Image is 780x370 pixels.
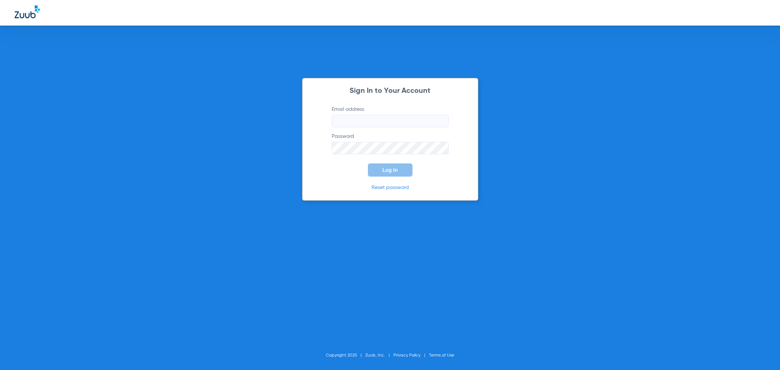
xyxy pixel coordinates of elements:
button: Log In [368,163,412,177]
img: Zuub Logo [15,5,40,18]
input: Email address [332,115,449,127]
input: Password [332,142,449,154]
h2: Sign In to Your Account [321,87,460,95]
label: Password [332,133,449,154]
iframe: Chat Widget [743,335,780,370]
a: Reset password [372,185,409,190]
a: Terms of Use [429,353,454,358]
label: Email address [332,106,449,127]
li: Zuub, Inc. [365,352,393,359]
span: Log In [383,167,398,173]
li: Copyright 2025 [326,352,365,359]
a: Privacy Policy [393,353,421,358]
